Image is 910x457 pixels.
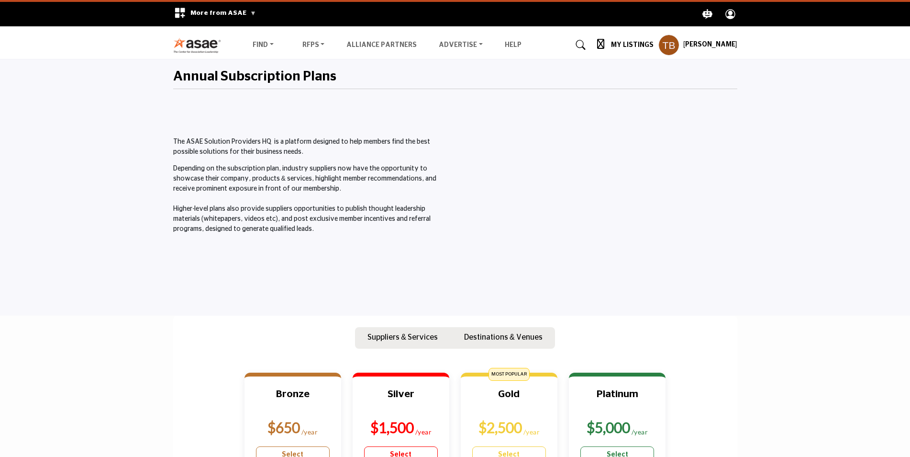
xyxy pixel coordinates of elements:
[432,38,489,52] a: Advertise
[415,428,432,436] sub: /year
[580,388,654,412] h3: Platinum
[267,419,300,436] b: $650
[505,42,522,48] a: Help
[464,331,543,343] p: Destinations & Venues
[597,39,654,51] div: My Listings
[523,428,540,436] sub: /year
[460,137,737,293] iframe: Master the ASAE Marketplace and Start by Claiming Your Listing
[566,37,592,53] a: Search
[478,419,522,436] b: $2,500
[301,428,318,436] sub: /year
[168,2,262,26] div: More from ASAE
[346,42,417,48] a: Alliance Partners
[173,137,450,157] p: The ASAE Solution Providers HQ is a platform designed to help members find the best possible solu...
[658,34,679,56] button: Show hide supplier dropdown
[587,419,630,436] b: $5,000
[364,388,438,412] h3: Silver
[173,37,226,53] img: Site Logo
[256,388,330,412] h3: Bronze
[632,428,648,436] sub: /year
[452,327,555,349] button: Destinations & Venues
[173,164,450,234] p: Depending on the subscription plan, industry suppliers now have the opportunity to showcase their...
[488,368,530,381] span: MOST POPULAR
[611,41,654,49] h5: My Listings
[367,331,438,343] p: Suppliers & Services
[296,38,332,52] a: RFPs
[683,40,737,50] h5: [PERSON_NAME]
[173,69,336,85] h2: Annual Subscription Plans
[355,327,450,349] button: Suppliers & Services
[190,10,256,16] span: More from ASAE
[472,388,546,412] h3: Gold
[246,38,280,52] a: Find
[370,419,414,436] b: $1,500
